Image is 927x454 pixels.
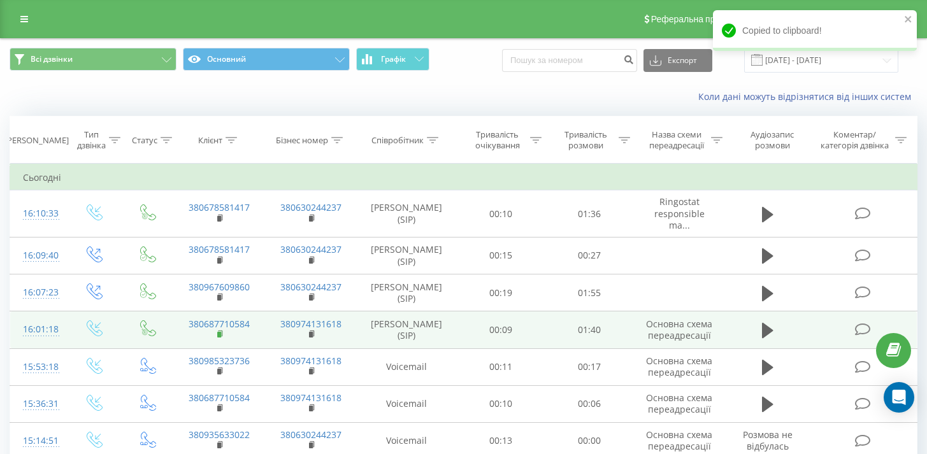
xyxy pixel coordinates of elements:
[502,49,637,72] input: Пошук за номером
[651,14,745,24] span: Реферальна програма
[545,237,633,274] td: 00:27
[189,318,250,330] a: 380687710584
[132,135,157,146] div: Статус
[737,129,808,151] div: Аудіозапис розмови
[189,429,250,441] a: 380935633022
[23,392,54,416] div: 15:36:31
[545,311,633,348] td: 01:40
[357,385,456,422] td: Voicemail
[545,190,633,238] td: 01:36
[189,392,250,404] a: 380687710584
[456,348,545,385] td: 00:11
[23,429,54,453] div: 15:14:51
[884,382,914,413] div: Open Intercom Messenger
[468,129,527,151] div: Тривалість очікування
[645,129,708,151] div: Назва схеми переадресації
[654,195,705,231] span: Ringostat responsible ma...
[357,190,456,238] td: [PERSON_NAME] (SIP)
[713,10,917,51] div: Copied to clipboard!
[189,243,250,255] a: 380678581417
[183,48,350,71] button: Основний
[456,385,545,422] td: 00:10
[189,281,250,293] a: 380967609860
[545,385,633,422] td: 00:06
[357,311,456,348] td: [PERSON_NAME] (SIP)
[276,135,328,146] div: Бізнес номер
[23,201,54,226] div: 16:10:33
[357,237,456,274] td: [PERSON_NAME] (SIP)
[10,48,176,71] button: Всі дзвінки
[633,311,726,348] td: Основна схема переадресації
[743,429,793,452] span: Розмова не відбулась
[357,274,456,311] td: [PERSON_NAME] (SIP)
[23,243,54,268] div: 16:09:40
[4,135,69,146] div: [PERSON_NAME]
[280,392,341,404] a: 380974131618
[456,311,545,348] td: 00:09
[545,274,633,311] td: 01:55
[31,54,73,64] span: Всі дзвінки
[904,14,913,26] button: close
[280,318,341,330] a: 380974131618
[280,429,341,441] a: 380630244237
[280,243,341,255] a: 380630244237
[456,237,545,274] td: 00:15
[77,129,106,151] div: Тип дзвінка
[643,49,712,72] button: Експорт
[556,129,615,151] div: Тривалість розмови
[280,281,341,293] a: 380630244237
[23,280,54,305] div: 16:07:23
[381,55,406,64] span: Графік
[456,190,545,238] td: 00:10
[698,90,917,103] a: Коли дані можуть відрізнятися вiд інших систем
[357,348,456,385] td: Voicemail
[280,201,341,213] a: 380630244237
[189,201,250,213] a: 380678581417
[356,48,429,71] button: Графік
[280,355,341,367] a: 380974131618
[189,355,250,367] a: 380985323736
[23,317,54,342] div: 16:01:18
[633,348,726,385] td: Основна схема переадресації
[456,274,545,311] td: 00:19
[817,129,892,151] div: Коментар/категорія дзвінка
[23,355,54,380] div: 15:53:18
[10,165,917,190] td: Сьогодні
[198,135,222,146] div: Клієнт
[371,135,424,146] div: Співробітник
[545,348,633,385] td: 00:17
[633,385,726,422] td: Основна схема переадресації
